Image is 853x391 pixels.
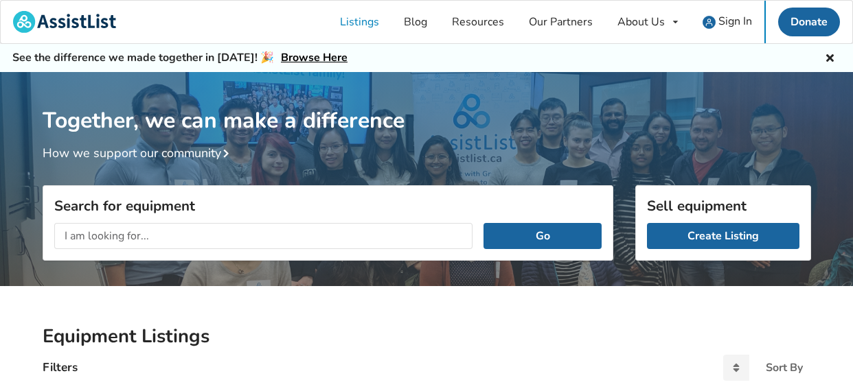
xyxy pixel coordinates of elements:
button: Go [484,223,601,249]
h1: Together, we can make a difference [43,72,811,134]
a: How we support our community [43,145,235,161]
a: user icon Sign In [690,1,764,43]
a: Create Listing [647,223,799,249]
a: Browse Here [281,50,348,65]
a: Resources [440,1,516,43]
h2: Equipment Listings [43,324,811,348]
h4: Filters [43,359,78,375]
div: About Us [617,16,665,27]
a: Our Partners [516,1,605,43]
h3: Search for equipment [54,197,602,215]
img: user icon [703,16,716,29]
a: Listings [328,1,391,43]
input: I am looking for... [54,223,473,249]
a: Blog [391,1,440,43]
span: Sign In [718,14,752,29]
a: Donate [778,8,840,36]
img: assistlist-logo [13,11,116,33]
div: Sort By [766,362,803,373]
h3: Sell equipment [647,197,799,215]
h5: See the difference we made together in [DATE]! 🎉 [12,51,348,65]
